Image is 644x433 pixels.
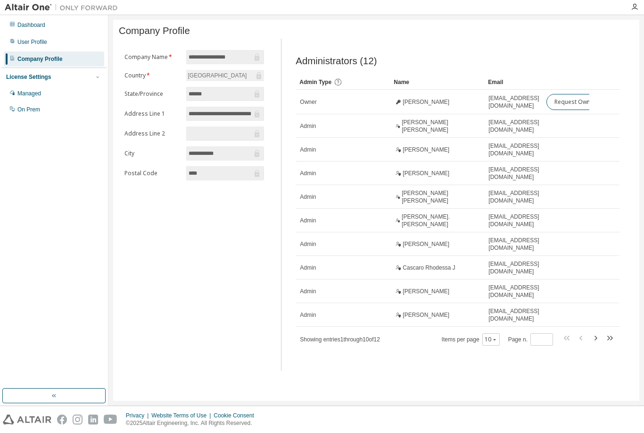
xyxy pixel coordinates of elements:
[124,130,181,137] label: Address Line 2
[403,264,455,272] span: Cascaro Rhodessa J
[104,415,117,425] img: youtube.svg
[403,146,449,153] span: [PERSON_NAME]
[300,193,316,201] span: Admin
[300,146,316,153] span: Admin
[17,38,47,46] div: User Profile
[187,70,248,81] div: [GEOGRAPHIC_DATA]
[151,412,214,419] div: Website Terms of Use
[488,75,538,90] div: Email
[488,189,539,204] span: [EMAIL_ADDRESS][DOMAIN_NAME]
[300,288,316,295] span: Admin
[124,150,181,157] label: City
[124,90,181,98] label: State/Province
[300,240,316,248] span: Admin
[488,213,539,228] span: [EMAIL_ADDRESS][DOMAIN_NAME]
[402,189,480,204] span: [PERSON_NAME] [PERSON_NAME]
[546,94,626,110] button: Request Owner Change
[402,213,480,228] span: [PERSON_NAME]. [PERSON_NAME]
[126,419,260,427] p: © 2025 Altair Engineering, Inc. All Rights Reserved.
[17,21,45,29] div: Dashboard
[6,73,51,81] div: License Settings
[488,237,539,252] span: [EMAIL_ADDRESS][DOMAIN_NAME]
[508,333,553,346] span: Page n.
[488,260,539,275] span: [EMAIL_ADDRESS][DOMAIN_NAME]
[57,415,67,425] img: facebook.svg
[488,142,539,157] span: [EMAIL_ADDRESS][DOMAIN_NAME]
[300,170,316,177] span: Admin
[124,170,181,177] label: Postal Code
[488,94,539,110] span: [EMAIL_ADDRESS][DOMAIN_NAME]
[73,415,83,425] img: instagram.svg
[88,415,98,425] img: linkedin.svg
[299,79,331,85] span: Admin Type
[403,98,449,106] span: [PERSON_NAME]
[442,333,500,346] span: Items per page
[124,53,181,61] label: Company Name
[186,70,264,81] div: [GEOGRAPHIC_DATA]
[300,336,380,343] span: Showing entries 1 through 10 of 12
[119,25,190,36] span: Company Profile
[394,75,480,90] div: Name
[403,240,449,248] span: [PERSON_NAME]
[300,217,316,224] span: Admin
[17,106,40,113] div: On Prem
[17,55,62,63] div: Company Profile
[17,90,41,97] div: Managed
[296,56,377,67] span: Administrators (12)
[403,288,449,295] span: [PERSON_NAME]
[488,119,539,134] span: [EMAIL_ADDRESS][DOMAIN_NAME]
[488,284,539,299] span: [EMAIL_ADDRESS][DOMAIN_NAME]
[3,415,51,425] img: altair_logo.svg
[488,307,539,323] span: [EMAIL_ADDRESS][DOMAIN_NAME]
[485,336,497,343] button: 10
[124,72,181,79] label: Country
[403,170,449,177] span: [PERSON_NAME]
[300,264,316,272] span: Admin
[402,119,480,134] span: [PERSON_NAME] [PERSON_NAME]
[403,311,449,319] span: [PERSON_NAME]
[5,3,123,12] img: Altair One
[124,110,181,118] label: Address Line 1
[214,412,259,419] div: Cookie Consent
[300,98,316,106] span: Owner
[126,412,151,419] div: Privacy
[300,122,316,130] span: Admin
[300,311,316,319] span: Admin
[488,166,539,181] span: [EMAIL_ADDRESS][DOMAIN_NAME]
